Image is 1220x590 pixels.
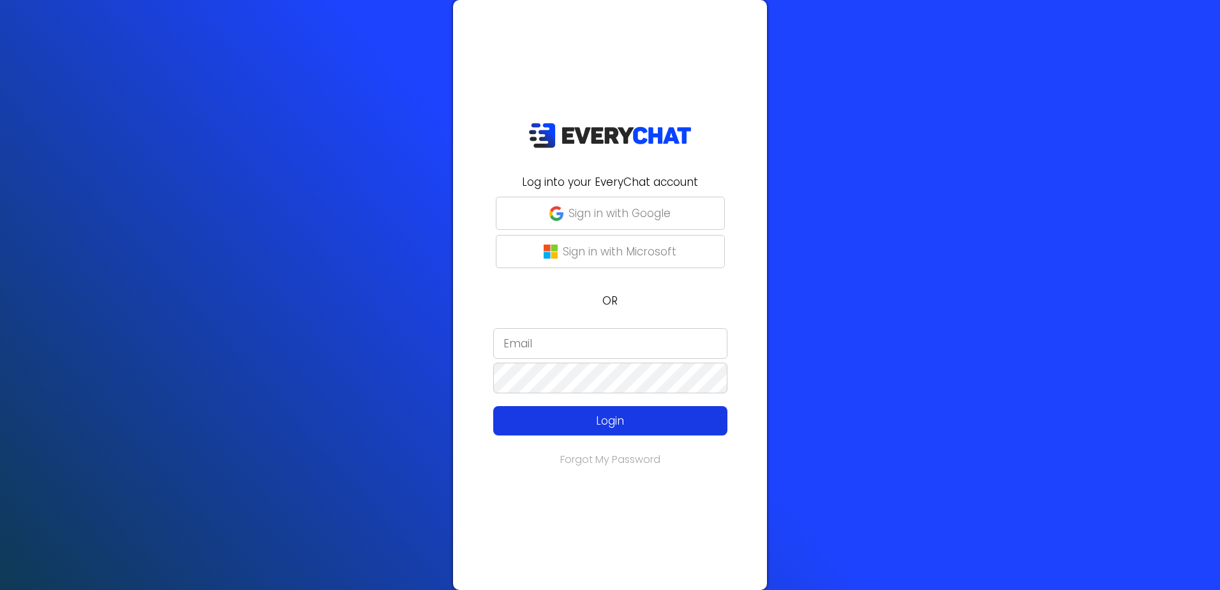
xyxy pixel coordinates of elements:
h2: Log into your EveryChat account [461,174,759,190]
img: EveryChat_logo_dark.png [528,123,692,149]
input: Email [493,328,727,359]
a: Forgot My Password [560,452,660,467]
button: Login [493,406,727,435]
button: Sign in with Microsoft [496,235,725,268]
img: microsoft-logo.png [544,245,558,259]
p: OR [461,292,759,309]
button: Sign in with Google [496,197,725,230]
p: Sign in with Google [569,205,671,222]
img: google-g.png [549,206,563,220]
p: Login [517,412,704,429]
p: Sign in with Microsoft [563,243,676,260]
